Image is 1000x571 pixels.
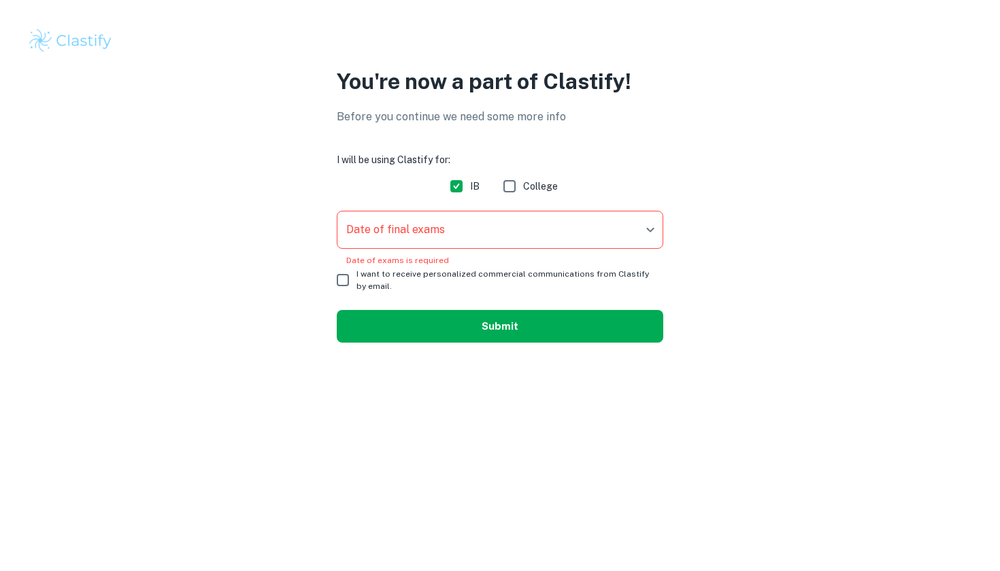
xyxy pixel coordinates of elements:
[346,254,654,266] p: Date of exams is required
[27,27,114,54] img: Clastify logo
[523,179,558,194] span: College
[356,268,652,292] span: I want to receive personalized commercial communications from Clastify by email.
[27,27,973,54] a: Clastify logo
[337,310,663,343] button: Submit
[337,65,663,98] p: You're now a part of Clastify!
[337,109,663,125] p: Before you continue we need some more info
[337,152,663,167] h6: I will be using Clastify for:
[470,179,480,194] span: IB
